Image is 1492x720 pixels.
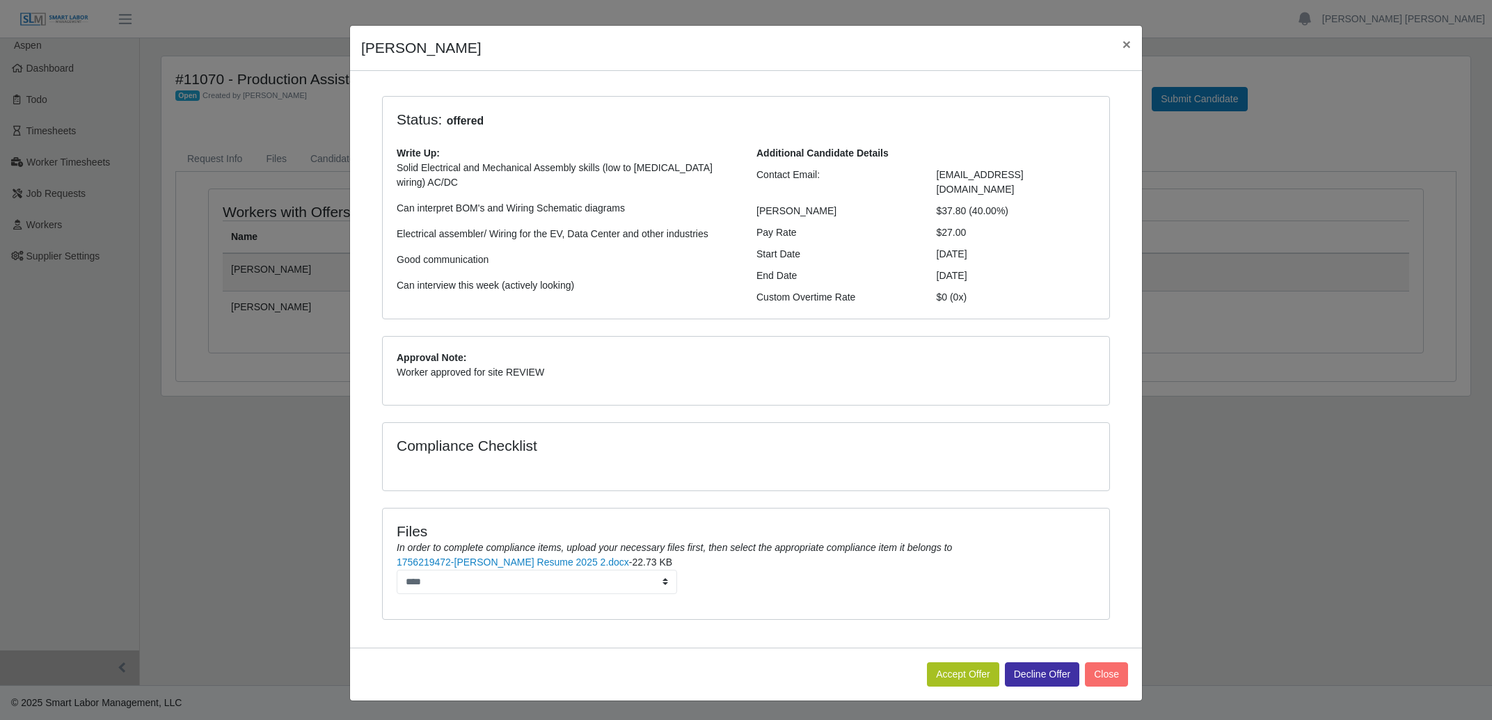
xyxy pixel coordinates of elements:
[746,290,926,305] div: Custom Overtime Rate
[746,168,926,197] div: Contact Email:
[926,225,1106,240] div: $27.00
[756,147,889,159] b: Additional Candidate Details
[397,352,466,363] b: Approval Note:
[397,253,736,267] p: Good communication
[926,204,1106,218] div: $37.80 (40.00%)
[397,147,440,159] b: Write Up:
[746,269,926,283] div: End Date
[1111,26,1142,63] button: Close
[746,247,926,262] div: Start Date
[1122,36,1131,52] span: ×
[1005,662,1079,687] button: Decline Offer
[397,555,1095,594] li: -
[397,365,1095,380] p: Worker approved for site REVIEW
[633,557,673,568] span: 22.73 KB
[361,37,482,59] h4: [PERSON_NAME]
[746,204,926,218] div: [PERSON_NAME]
[1085,662,1128,687] button: Close
[397,227,736,241] p: Electrical assembler/ Wiring for the EV, Data Center and other industries
[397,437,855,454] h4: Compliance Checklist
[442,113,488,129] span: offered
[397,542,952,553] i: In order to complete compliance items, upload your necessary files first, then select the appropr...
[397,522,1095,540] h4: Files
[746,225,926,240] div: Pay Rate
[927,662,999,687] button: Accept Offer
[937,270,967,281] span: [DATE]
[926,247,1106,262] div: [DATE]
[397,201,736,216] p: Can interpret BOM's and Wiring Schematic diagrams
[397,111,916,129] h4: Status:
[397,278,736,293] p: Can interview this week (actively looking)
[937,169,1024,195] span: [EMAIL_ADDRESS][DOMAIN_NAME]
[937,291,967,303] span: $0 (0x)
[397,161,736,190] p: Solid Electrical and Mechanical Assembly skills (low to [MEDICAL_DATA] wiring) AC/DC
[397,557,629,568] a: 1756219472-[PERSON_NAME] Resume 2025 2.docx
